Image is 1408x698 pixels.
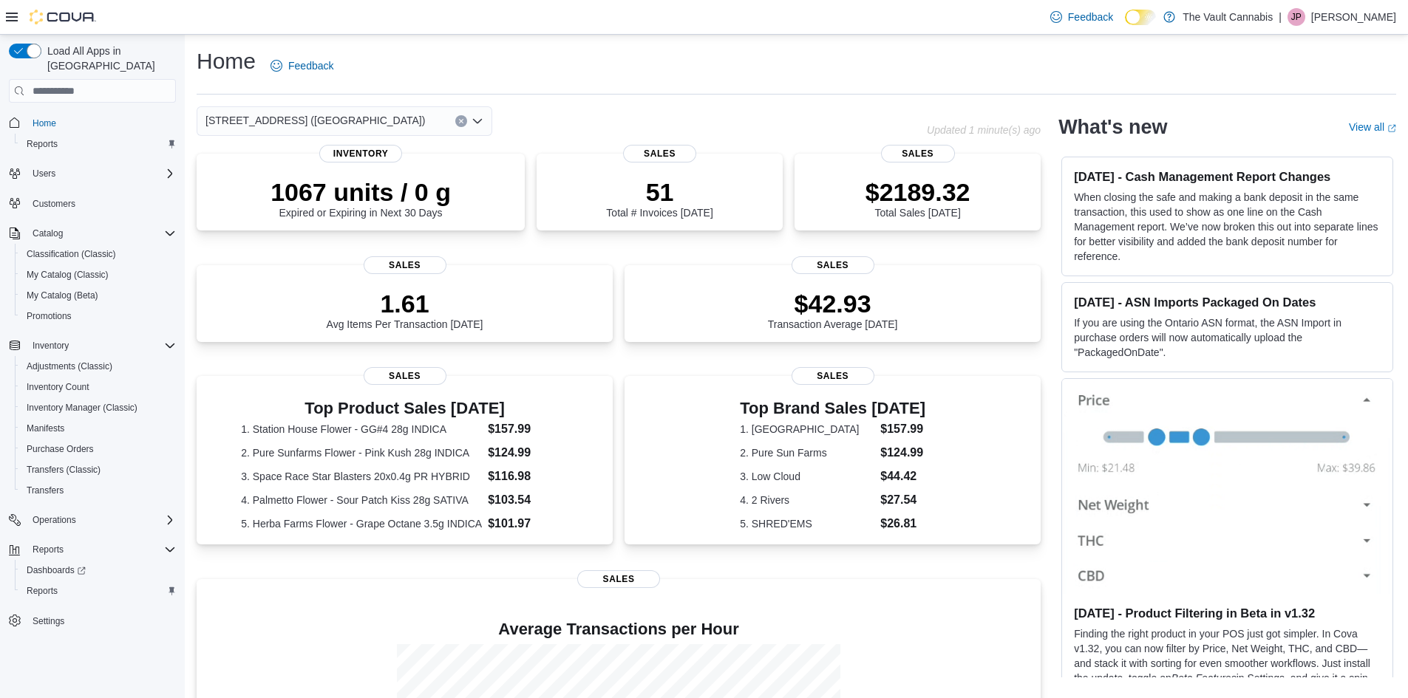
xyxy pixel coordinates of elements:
[21,357,118,375] a: Adjustments (Classic)
[21,420,176,437] span: Manifests
[27,564,86,576] span: Dashboards
[21,482,176,499] span: Transfers
[881,145,955,162] span: Sales
[488,444,568,462] dd: $124.99
[1183,8,1273,26] p: The Vault Cannabis
[1171,672,1237,684] em: Beta Features
[27,310,72,322] span: Promotions
[205,112,425,129] span: [STREET_ADDRESS] ([GEOGRAPHIC_DATA])
[21,287,104,304] a: My Catalog (Beta)
[208,620,1029,638] h4: Average Transactions per Hour
[792,256,874,274] span: Sales
[15,356,182,377] button: Adjustments (Classic)
[27,194,176,213] span: Customers
[740,493,874,507] dt: 4. 2 Rivers
[3,112,182,133] button: Home
[21,461,106,479] a: Transfers (Classic)
[241,400,568,417] h3: Top Product Sales [DATE]
[27,381,89,393] span: Inventory Count
[577,570,660,588] span: Sales
[1288,8,1305,26] div: Jasmine Plantz
[30,10,96,24] img: Cova
[241,493,482,507] dt: 4. Palmetto Flower - Sour Patch Kiss 28g SATIVA
[21,440,100,458] a: Purchase Orders
[9,106,176,670] nav: Complex example
[21,135,176,153] span: Reports
[288,58,333,73] span: Feedback
[740,422,874,437] dt: 1. [GEOGRAPHIC_DATA]
[327,289,483,330] div: Avg Items Per Transaction [DATE]
[21,561,92,579] a: Dashboards
[21,582,64,600] a: Reports
[1044,2,1119,32] a: Feedback
[27,485,64,496] span: Transfers
[21,461,176,479] span: Transfers (Classic)
[740,516,874,531] dt: 5. SHRED'EMS
[3,539,182,560] button: Reports
[21,399,176,417] span: Inventory Manager (Classic)
[488,468,568,485] dd: $116.98
[880,420,925,438] dd: $157.99
[1068,10,1113,24] span: Feedback
[327,289,483,318] p: 1.61
[880,444,925,462] dd: $124.99
[364,367,446,385] span: Sales
[1125,25,1126,26] span: Dark Mode
[1311,8,1396,26] p: [PERSON_NAME]
[21,266,115,284] a: My Catalog (Classic)
[27,422,64,434] span: Manifests
[606,177,712,207] p: 51
[21,287,176,304] span: My Catalog (Beta)
[880,515,925,533] dd: $26.81
[865,177,970,207] p: $2189.32
[3,610,182,632] button: Settings
[15,285,182,306] button: My Catalog (Beta)
[15,306,182,326] button: Promotions
[27,165,61,182] button: Users
[15,244,182,264] button: Classification (Classic)
[33,198,75,210] span: Customers
[1349,121,1396,133] a: View allExternal link
[33,117,56,129] span: Home
[1387,124,1396,133] svg: External link
[27,337,75,355] button: Inventory
[15,397,182,418] button: Inventory Manager (Classic)
[865,177,970,219] div: Total Sales [DATE]
[241,516,482,531] dt: 5. Herba Farms Flower - Grape Octane 3.5g INDICA
[3,193,182,214] button: Customers
[27,585,58,597] span: Reports
[3,163,182,184] button: Users
[880,491,925,509] dd: $27.54
[27,541,69,558] button: Reports
[271,177,451,219] div: Expired or Expiring in Next 30 Days
[27,511,82,529] button: Operations
[27,337,176,355] span: Inventory
[33,227,63,239] span: Catalog
[27,248,116,260] span: Classification (Classic)
[33,514,76,526] span: Operations
[27,165,176,182] span: Users
[21,440,176,458] span: Purchase Orders
[21,307,176,325] span: Promotions
[1074,606,1381,620] h3: [DATE] - Product Filtering in Beta in v1.32
[21,582,176,600] span: Reports
[21,245,176,263] span: Classification (Classic)
[27,290,98,301] span: My Catalog (Beta)
[15,439,182,459] button: Purchase Orders
[33,615,64,627] span: Settings
[27,269,109,281] span: My Catalog (Classic)
[768,289,898,318] p: $42.93
[1074,295,1381,309] h3: [DATE] - ASN Imports Packaged On Dates
[15,377,182,397] button: Inventory Count
[21,135,64,153] a: Reports
[27,511,176,529] span: Operations
[488,491,568,509] dd: $103.54
[364,256,446,274] span: Sales
[21,307,78,325] a: Promotions
[1058,115,1167,139] h2: What's new
[27,402,137,414] span: Inventory Manager (Classic)
[15,480,182,501] button: Transfers
[3,510,182,530] button: Operations
[33,544,64,555] span: Reports
[21,482,69,499] a: Transfers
